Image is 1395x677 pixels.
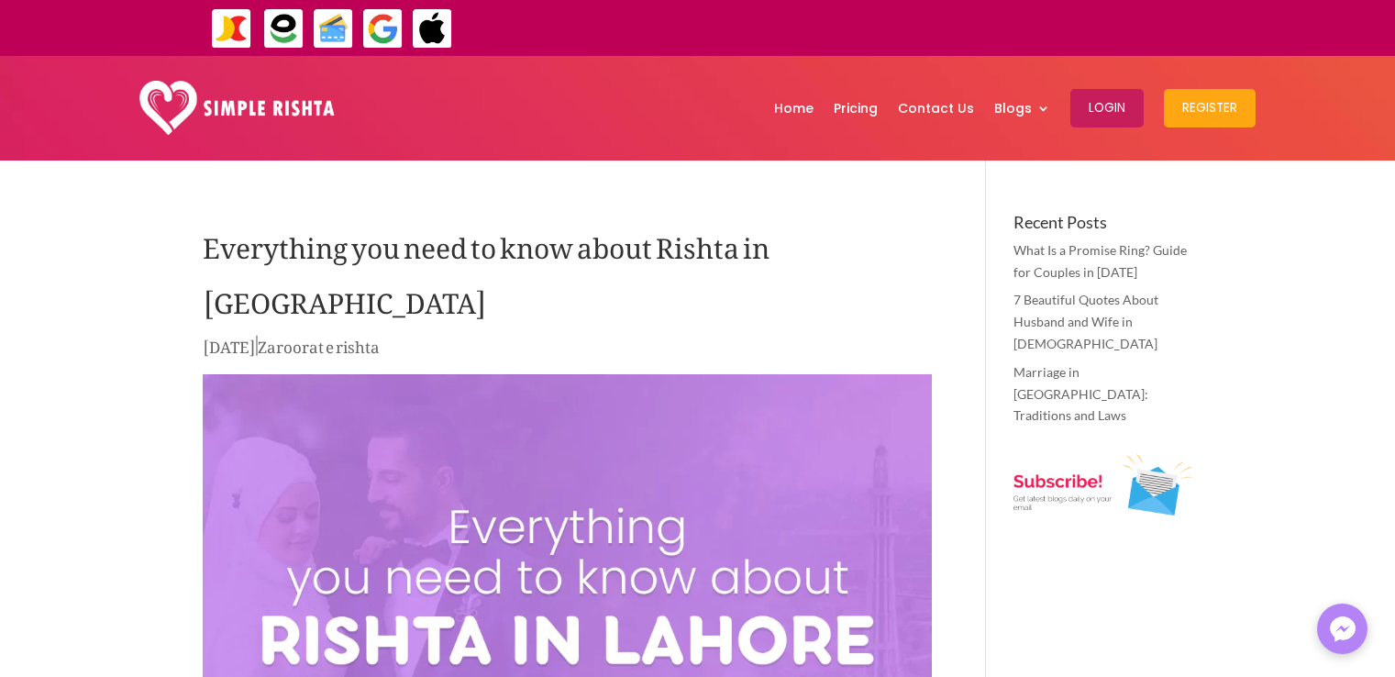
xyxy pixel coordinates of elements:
a: Home [774,61,814,156]
a: Blogs [994,61,1050,156]
h1: Everything you need to know about Rishta in [GEOGRAPHIC_DATA] [203,214,932,333]
img: Messenger [1324,611,1361,648]
a: Login [1070,61,1144,156]
a: Pricing [834,61,878,156]
img: EasyPaisa-icon [263,8,304,50]
a: Register [1164,61,1256,156]
a: Zaroorat e rishta [258,324,380,362]
img: GooglePay-icon [362,8,404,50]
a: What Is a Promise Ring? Guide for Couples in [DATE] [1013,242,1187,280]
img: Credit Cards [313,8,354,50]
a: 7 Beautiful Quotes About Husband and Wife in [DEMOGRAPHIC_DATA] [1013,292,1158,351]
span: [DATE] [203,324,256,362]
a: Contact Us [898,61,974,156]
a: Marriage in [GEOGRAPHIC_DATA]: Traditions and Laws [1013,364,1148,424]
p: | [203,333,932,369]
button: Register [1164,89,1256,128]
img: ApplePay-icon [412,8,453,50]
h4: Recent Posts [1013,214,1192,239]
button: Login [1070,89,1144,128]
img: JazzCash-icon [211,8,252,50]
